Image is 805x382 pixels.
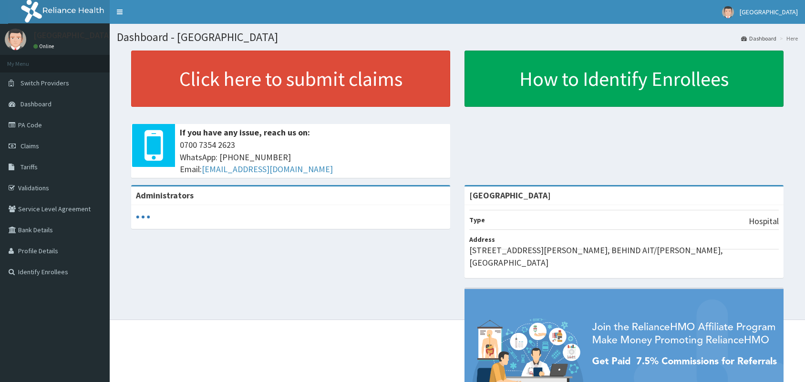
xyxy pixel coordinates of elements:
p: [STREET_ADDRESS][PERSON_NAME], BEHIND AIT/[PERSON_NAME], [GEOGRAPHIC_DATA] [469,244,779,268]
a: Dashboard [741,34,776,42]
p: [GEOGRAPHIC_DATA] [33,31,112,40]
strong: [GEOGRAPHIC_DATA] [469,190,551,201]
img: User Image [722,6,734,18]
a: Click here to submit claims [131,51,450,107]
a: Online [33,43,56,50]
b: Administrators [136,190,194,201]
a: [EMAIL_ADDRESS][DOMAIN_NAME] [202,164,333,175]
img: User Image [5,29,26,50]
a: How to Identify Enrollees [464,51,784,107]
li: Here [777,34,798,42]
b: If you have any issue, reach us on: [180,127,310,138]
p: Hospital [749,215,779,227]
h1: Dashboard - [GEOGRAPHIC_DATA] [117,31,798,43]
span: Dashboard [21,100,52,108]
span: 0700 7354 2623 WhatsApp: [PHONE_NUMBER] Email: [180,139,445,176]
b: Type [469,216,485,224]
span: Tariffs [21,163,38,171]
svg: audio-loading [136,210,150,224]
span: Claims [21,142,39,150]
b: Address [469,235,495,244]
span: [GEOGRAPHIC_DATA] [740,8,798,16]
span: Switch Providers [21,79,69,87]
